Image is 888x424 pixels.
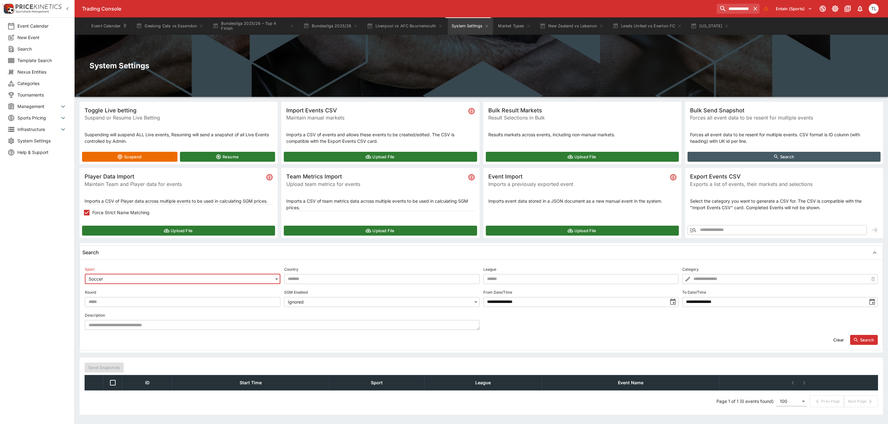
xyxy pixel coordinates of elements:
div: Trent Lewis [869,4,879,14]
button: Select Tenant [772,4,816,14]
button: Notifications [854,3,866,14]
button: Suspend [82,152,177,162]
button: Leeds United vs Everton FC [609,17,686,35]
p: Imports a CSV of Player data across multiple events to be used in calculating SGM prices. [85,198,273,204]
span: Search [17,46,67,52]
button: Resume [180,152,275,162]
span: Event Import [488,173,668,180]
p: League [483,267,496,272]
p: SGM Enabled [284,290,308,295]
button: No Bookmarks [761,4,771,14]
span: Nexus Entities [17,69,67,75]
button: [US_STATE] [687,17,733,35]
span: Export Events CSV [690,173,878,180]
button: Clear [830,335,848,345]
span: Result Selections in Bulk [488,114,676,121]
p: Imports a CSV of events and allows these events to be created/edited. The CSV is compatible with ... [286,131,474,144]
p: Select the category you want to generate a CSV for. The CSV is compatible with the "Import Events... [690,198,878,211]
button: New Zealand vs Lebanon [536,17,608,35]
span: Maintain Team and Player data for events [85,180,264,188]
p: Page 1 of 1 (0 events found) [716,398,774,404]
th: League [424,375,542,390]
span: Bulk Send Snapshot [690,107,878,114]
th: Event Name [542,375,719,390]
span: Template Search [17,57,67,64]
th: Sport [329,375,424,390]
button: Search [850,335,878,345]
span: Import Events CSV [286,107,466,114]
button: Event Calendar [88,17,131,35]
span: Tournaments [17,92,67,98]
span: Force Strict Name Matching [92,209,150,216]
button: toggle date time picker [667,296,679,308]
span: Prev Page: Page 1 of 1 (0 events found) [787,377,798,388]
span: Infrastructure [17,126,59,133]
span: Next Page: Page 1 of 1 (0 events found) [798,377,810,388]
img: Sportsbook Management [16,10,49,13]
button: Geelong Cats vs Essendon [132,17,208,35]
button: Upload File [486,226,679,236]
span: Upload team metrics for events [286,180,466,188]
div: Without label [776,396,807,406]
img: PriceKinetics Logo [2,2,14,15]
span: Team Metrics Import [286,173,466,180]
p: To Date/Time [682,290,706,295]
input: search [717,4,751,14]
h6: Search [82,249,99,256]
button: Connected to PK [817,3,828,14]
span: Help & Support [17,149,67,156]
p: Description [85,313,105,318]
span: Suspend or Resume Live Betting [85,114,273,121]
button: Documentation [842,3,853,14]
th: Start Time [173,375,329,390]
div: Ignored [284,297,480,307]
button: Bundesliga 2025/26 – Top 4 Finish [209,17,298,35]
img: PriceKinetics [16,4,62,9]
button: Trent Lewis [867,2,881,16]
span: Forces all event data to be resent for multiple events [690,114,878,121]
button: Upload File [284,152,477,162]
span: System Settings [17,138,67,144]
span: Management [17,103,59,110]
span: Maintain manual markets [286,114,466,121]
span: New Event [17,34,67,41]
p: Imports a CSV of team metrics data across multiple events to be used in calculating SGM prices. [286,198,474,211]
button: Bundesliga 2025/26 [300,17,362,35]
button: Liverpool vs AFC Bournemouth [363,17,447,35]
button: Upload File [284,226,477,236]
th: ID [122,375,173,390]
p: Suspending will suspend ALL Live events, Resuming will send a snapshot of all Live Events control... [85,131,273,144]
span: Bulk Result Markets [488,107,676,114]
span: Categories [17,80,67,87]
p: Category [682,267,699,272]
button: Search [688,152,881,162]
span: Player Data Import [85,173,264,180]
button: Market Types [494,17,535,35]
p: Sport [85,267,94,272]
p: Imports event data stored in a JSON document as a new manual event in the system. [488,198,676,204]
span: Toggle Live betting [85,107,273,114]
span: Sports Pricing [17,115,59,121]
p: Forces all event data to be resent for multiple events. CSV format is ID column (with heading) wi... [690,131,878,144]
button: toggle date time picker [867,296,878,308]
p: Country [284,267,298,272]
button: Upload File [486,152,679,162]
div: Trading Console [82,6,714,12]
p: From Date/Time [483,290,512,295]
button: System Settings [448,17,493,35]
button: Upload File [82,226,275,236]
span: Exports a list of events, their markets and selections [690,180,878,188]
p: Results markets across events, including non-manual markets. [488,131,676,138]
span: Event Calendar [17,23,67,29]
div: Soccer [85,274,280,284]
button: Toggle light/dark mode [830,3,841,14]
span: Imports a previously exported event [488,180,668,188]
p: Round [85,290,96,295]
h2: System Settings [90,61,873,70]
